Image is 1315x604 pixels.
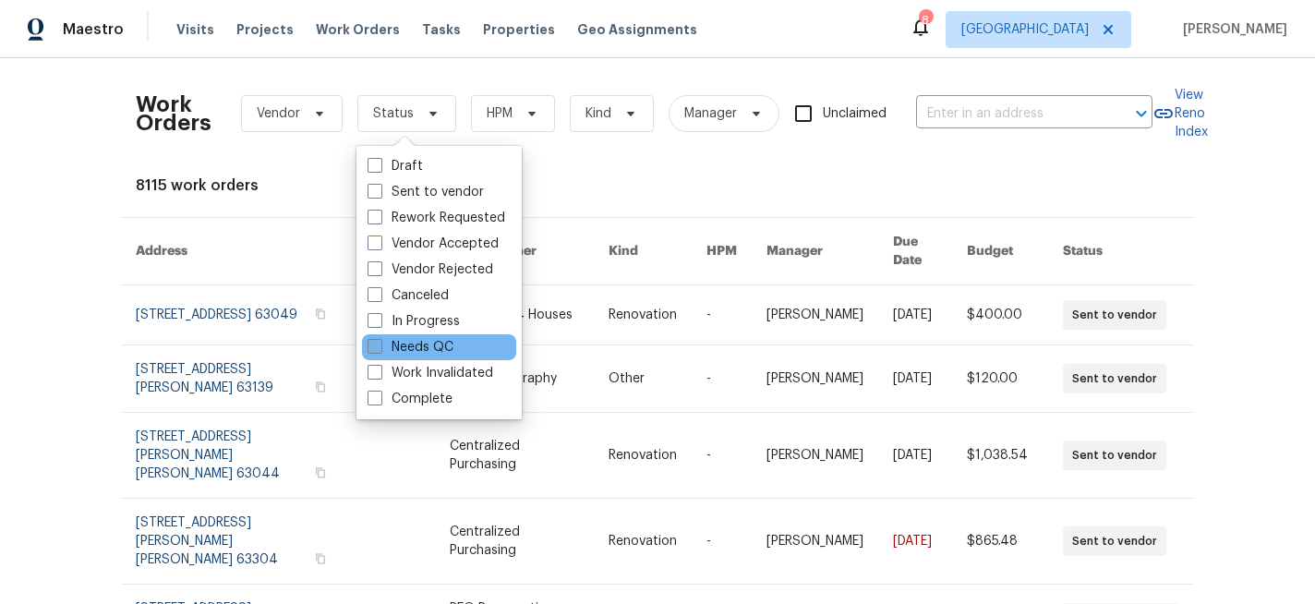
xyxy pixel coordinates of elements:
[312,550,329,567] button: Copy Address
[373,104,414,123] span: Status
[435,499,594,585] td: Centralized Purchasing
[368,338,453,356] label: Needs QC
[692,413,752,499] td: -
[594,218,692,285] th: Kind
[422,23,461,36] span: Tasks
[684,104,737,123] span: Manager
[136,176,1179,195] div: 8115 work orders
[752,499,878,585] td: [PERSON_NAME]
[577,20,697,39] span: Geo Assignments
[594,499,692,585] td: Renovation
[63,20,124,39] span: Maestro
[487,104,513,123] span: HPM
[368,286,449,305] label: Canceled
[692,499,752,585] td: -
[312,465,329,481] button: Copy Address
[1152,86,1208,141] a: View Reno Index
[878,218,952,285] th: Due Date
[752,345,878,413] td: [PERSON_NAME]
[952,218,1048,285] th: Budget
[594,345,692,413] td: Other
[1176,20,1287,39] span: [PERSON_NAME]
[368,260,493,279] label: Vendor Rejected
[692,218,752,285] th: HPM
[961,20,1089,39] span: [GEOGRAPHIC_DATA]
[368,312,460,331] label: In Progress
[368,209,505,227] label: Rework Requested
[368,235,499,253] label: Vendor Accepted
[585,104,611,123] span: Kind
[919,11,932,30] div: 8
[752,218,878,285] th: Manager
[483,20,555,39] span: Properties
[344,218,435,285] th: Messages
[752,285,878,345] td: [PERSON_NAME]
[368,364,493,382] label: Work Invalidated
[257,104,300,123] span: Vendor
[368,183,484,201] label: Sent to vendor
[692,285,752,345] td: -
[752,413,878,499] td: [PERSON_NAME]
[916,100,1101,128] input: Enter in an address
[594,285,692,345] td: Renovation
[1048,218,1194,285] th: Status
[368,390,452,408] label: Complete
[692,345,752,413] td: -
[594,413,692,499] td: Renovation
[435,413,594,499] td: Centralized Purchasing
[316,20,400,39] span: Work Orders
[1128,101,1154,127] button: Open
[236,20,294,39] span: Projects
[121,218,344,285] th: Address
[312,379,329,395] button: Copy Address
[823,104,887,124] span: Unclaimed
[312,306,329,322] button: Copy Address
[176,20,214,39] span: Visits
[368,157,423,175] label: Draft
[136,95,211,132] h2: Work Orders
